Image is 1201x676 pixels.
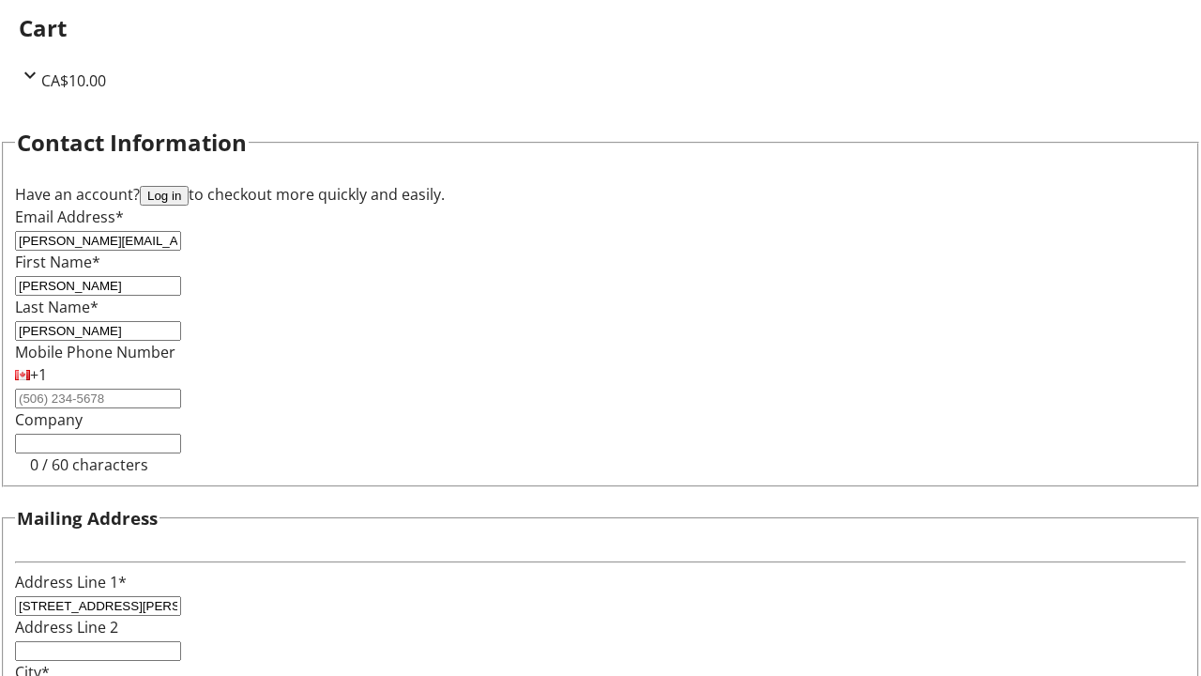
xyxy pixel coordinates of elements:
[15,252,100,272] label: First Name*
[19,11,1182,45] h2: Cart
[15,207,124,227] label: Email Address*
[15,389,181,408] input: (506) 234-5678
[17,126,247,160] h2: Contact Information
[41,70,106,91] span: CA$10.00
[15,596,181,616] input: Address
[17,505,158,531] h3: Mailing Address
[140,186,189,206] button: Log in
[15,183,1186,206] div: Have an account? to checkout more quickly and easily.
[15,342,175,362] label: Mobile Phone Number
[30,454,148,475] tr-character-limit: 0 / 60 characters
[15,572,127,592] label: Address Line 1*
[15,297,99,317] label: Last Name*
[15,409,83,430] label: Company
[15,617,118,638] label: Address Line 2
